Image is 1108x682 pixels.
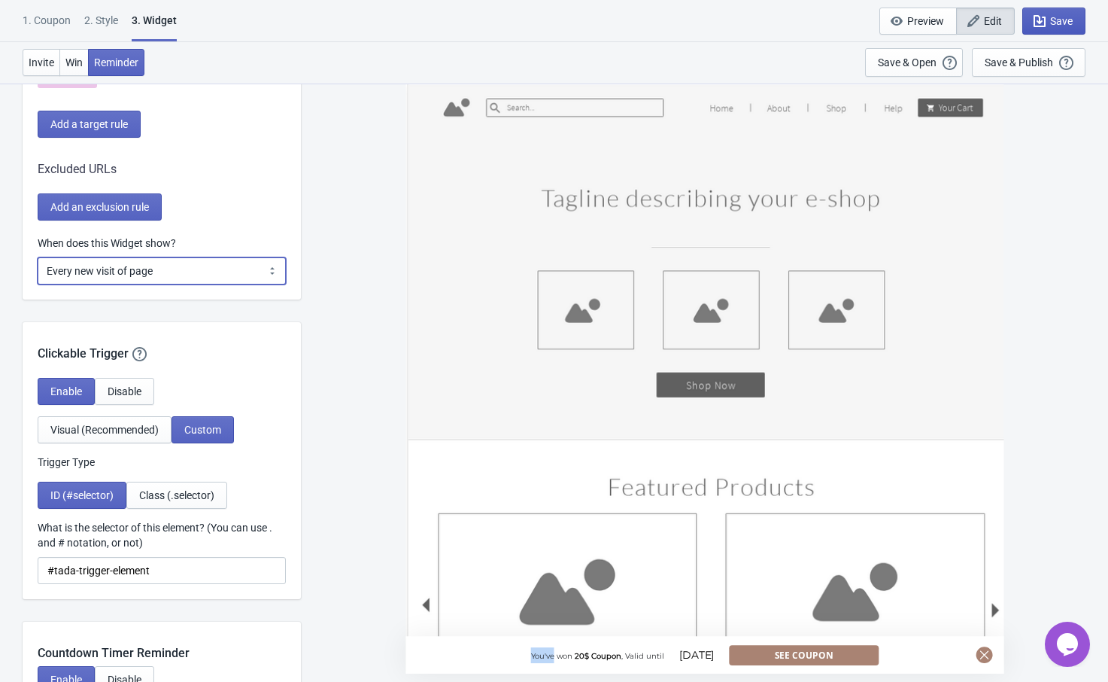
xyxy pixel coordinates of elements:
span: Custom [184,424,221,436]
div: Countdown Timer Reminder [23,622,301,662]
button: Enable [38,378,95,405]
span: Win [65,56,83,69]
button: Reminder [88,49,144,76]
span: Add an exclusion rule [50,201,149,213]
span: 20$ Coupon [575,651,621,661]
button: Save & Publish [972,48,1085,77]
span: Enable [50,385,82,397]
button: See Coupon [729,645,879,665]
button: Custom [172,416,234,443]
span: Invite [29,56,54,69]
span: You've won [530,651,572,661]
div: [DATE] [663,647,729,663]
div: 2 . Style [84,13,118,39]
div: Save & Open [878,56,936,69]
span: Class (.selector) [139,489,214,501]
button: Invite [23,49,60,76]
div: Clickable Trigger [23,322,301,363]
button: Add an exclusion rule [38,193,162,221]
button: Class (.selector) [126,482,227,509]
span: ID (#selector) [50,489,114,501]
button: Visual (Recommended) [38,416,172,443]
div: Excluded URLs [38,160,286,178]
span: Visual (Recommended) [50,424,159,436]
label: What is the selector of this element? (You can use . and # notation, or not) [38,520,286,550]
p: Trigger Type [38,455,286,470]
button: Disable [95,378,154,405]
button: Save [1022,8,1085,35]
button: Add a target rule [38,111,141,138]
span: Add a target rule [50,118,128,130]
span: Edit [984,15,1002,27]
span: , Valid until [621,651,664,661]
span: Reminder [94,56,138,69]
iframe: chat widget [1045,622,1093,667]
span: Disable [108,385,141,397]
div: 1. Coupon [23,13,71,39]
button: Preview [879,8,957,35]
div: 3. Widget [132,13,177,41]
button: ID (#selector) [38,482,126,509]
input: ID or Class [38,557,286,584]
button: Edit [956,8,1015,35]
div: Save & Publish [985,56,1053,69]
span: Save [1050,15,1073,27]
button: Save & Open [865,48,963,77]
label: When does this Widget show? [38,236,176,251]
button: Win [59,49,89,76]
span: Preview [907,15,944,27]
